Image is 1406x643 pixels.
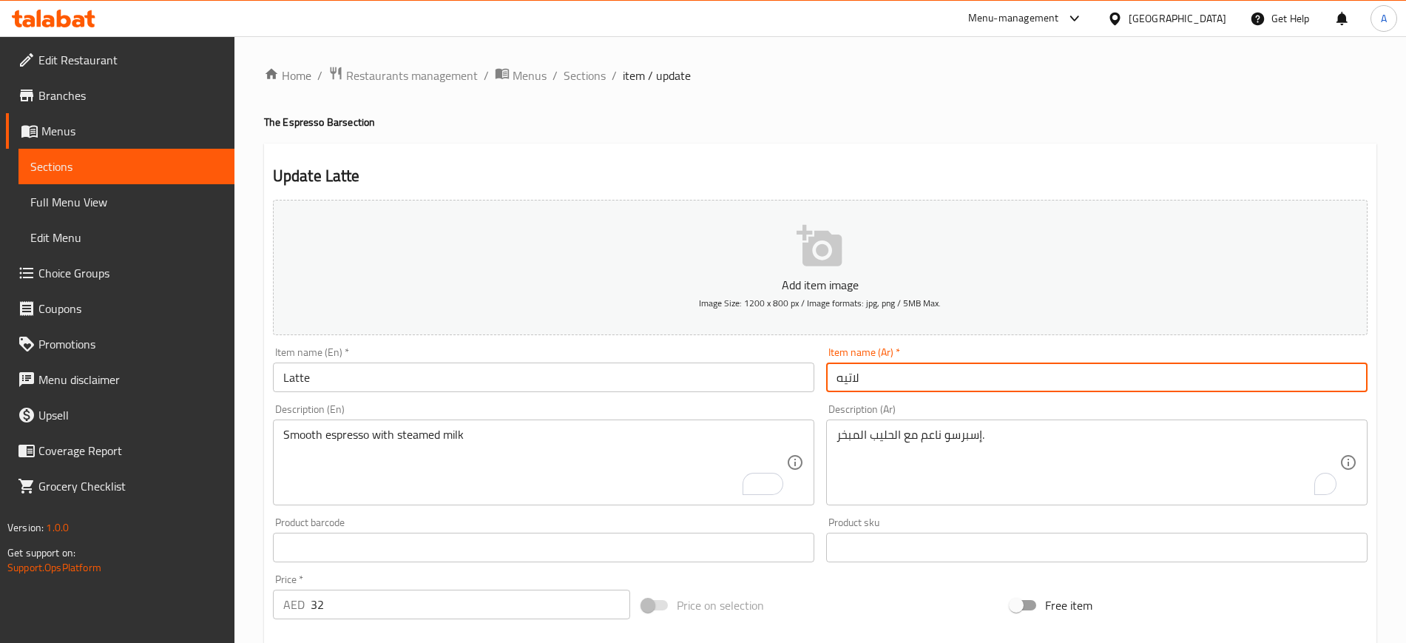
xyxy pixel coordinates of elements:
[7,543,75,562] span: Get support on:
[836,428,1339,498] textarea: To enrich screen reader interactions, please activate Accessibility in Grammarly extension settings
[273,533,814,562] input: Please enter product barcode
[346,67,478,84] span: Restaurants management
[38,442,223,459] span: Coverage Report
[513,67,547,84] span: Menus
[826,363,1368,392] input: Enter name Ar
[30,229,223,246] span: Edit Menu
[6,255,234,291] a: Choice Groups
[30,193,223,211] span: Full Menu View
[264,67,311,84] a: Home
[1129,10,1226,27] div: [GEOGRAPHIC_DATA]
[273,165,1368,187] h2: Update Latte
[6,113,234,149] a: Menus
[677,596,764,614] span: Price on selection
[296,276,1345,294] p: Add item image
[328,66,478,85] a: Restaurants management
[46,518,69,537] span: 1.0.0
[564,67,606,84] a: Sections
[30,158,223,175] span: Sections
[6,78,234,113] a: Branches
[1381,10,1387,27] span: A
[484,67,489,84] li: /
[41,122,223,140] span: Menus
[38,477,223,495] span: Grocery Checklist
[612,67,617,84] li: /
[1045,596,1092,614] span: Free item
[311,590,630,619] input: Please enter price
[18,184,234,220] a: Full Menu View
[317,67,322,84] li: /
[6,468,234,504] a: Grocery Checklist
[495,66,547,85] a: Menus
[38,300,223,317] span: Coupons
[699,294,941,312] span: Image Size: 1200 x 800 px / Image formats: jpg, png / 5MB Max.
[6,42,234,78] a: Edit Restaurant
[38,406,223,424] span: Upsell
[18,220,234,255] a: Edit Menu
[38,371,223,388] span: Menu disclaimer
[7,518,44,537] span: Version:
[264,66,1376,85] nav: breadcrumb
[6,433,234,468] a: Coverage Report
[38,335,223,353] span: Promotions
[283,428,786,498] textarea: To enrich screen reader interactions, please activate Accessibility in Grammarly extension settings
[6,362,234,397] a: Menu disclaimer
[968,10,1059,27] div: Menu-management
[552,67,558,84] li: /
[38,87,223,104] span: Branches
[38,264,223,282] span: Choice Groups
[6,291,234,326] a: Coupons
[6,326,234,362] a: Promotions
[273,200,1368,335] button: Add item imageImage Size: 1200 x 800 px / Image formats: jpg, png / 5MB Max.
[264,115,1376,129] h4: The Espresso Bar section
[283,596,305,613] p: AED
[826,533,1368,562] input: Please enter product sku
[6,397,234,433] a: Upsell
[38,51,223,69] span: Edit Restaurant
[18,149,234,184] a: Sections
[273,363,814,392] input: Enter name En
[7,558,101,577] a: Support.OpsPlatform
[623,67,691,84] span: item / update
